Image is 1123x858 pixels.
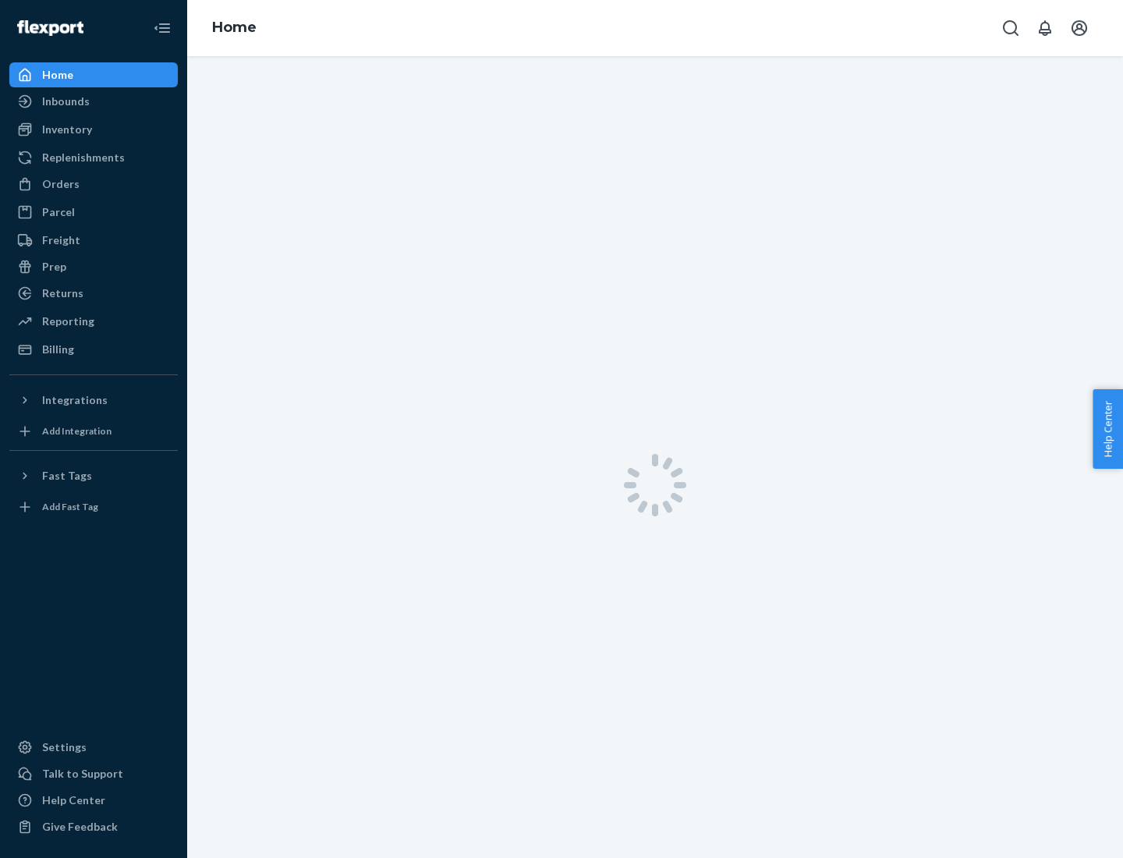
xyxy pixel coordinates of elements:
a: Reporting [9,309,178,334]
div: Add Fast Tag [42,500,98,513]
div: Help Center [42,792,105,808]
a: Home [212,19,257,36]
div: Freight [42,232,80,248]
a: Add Fast Tag [9,495,178,519]
div: Orders [42,176,80,192]
a: Replenishments [9,145,178,170]
a: Settings [9,735,178,760]
div: Home [42,67,73,83]
button: Close Navigation [147,12,178,44]
button: Open account menu [1064,12,1095,44]
div: Give Feedback [42,819,118,835]
a: Billing [9,337,178,362]
a: Returns [9,281,178,306]
div: Returns [42,285,83,301]
a: Inbounds [9,89,178,114]
a: Help Center [9,788,178,813]
div: Replenishments [42,150,125,165]
a: Prep [9,254,178,279]
div: Parcel [42,204,75,220]
div: Inbounds [42,94,90,109]
div: Inventory [42,122,92,137]
div: Talk to Support [42,766,123,782]
div: Integrations [42,392,108,408]
a: Home [9,62,178,87]
button: Open Search Box [995,12,1026,44]
div: Prep [42,259,66,275]
button: Open notifications [1029,12,1061,44]
a: Orders [9,172,178,197]
a: Add Integration [9,419,178,444]
div: Reporting [42,314,94,329]
a: Parcel [9,200,178,225]
div: Billing [42,342,74,357]
div: Settings [42,739,87,755]
button: Give Feedback [9,814,178,839]
ol: breadcrumbs [200,5,269,51]
a: Freight [9,228,178,253]
div: Add Integration [42,424,112,438]
button: Help Center [1093,389,1123,469]
a: Inventory [9,117,178,142]
a: Talk to Support [9,761,178,786]
button: Integrations [9,388,178,413]
div: Fast Tags [42,468,92,484]
button: Fast Tags [9,463,178,488]
img: Flexport logo [17,20,83,36]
